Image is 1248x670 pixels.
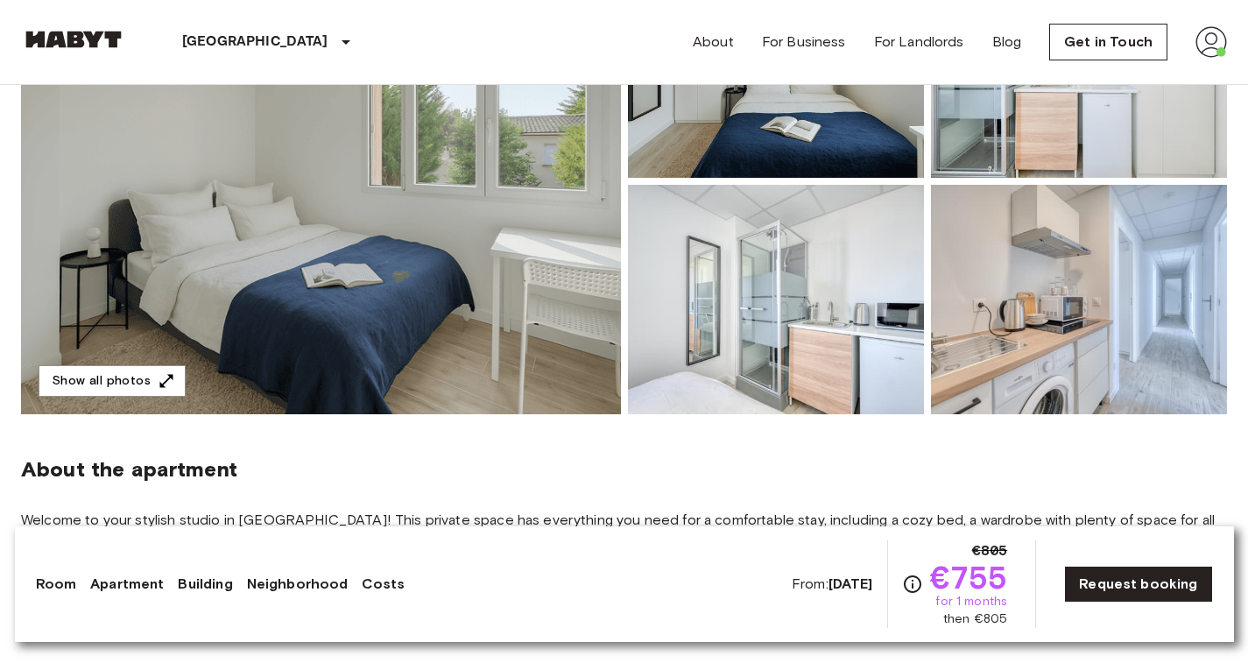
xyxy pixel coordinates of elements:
a: Room [36,574,77,595]
a: For Landlords [874,32,964,53]
img: Habyt [21,31,126,48]
img: Picture of unit FR-18-010-013-001 [931,185,1227,414]
svg: Check cost overview for full price breakdown. Please note that discounts apply to new joiners onl... [902,574,923,595]
img: Picture of unit FR-18-010-013-001 [628,185,924,414]
a: Costs [362,574,405,595]
a: Neighborhood [247,574,349,595]
a: Blog [992,32,1022,53]
a: Building [178,574,232,595]
span: for 1 months [935,593,1007,610]
a: Apartment [90,574,164,595]
span: €805 [972,540,1008,561]
span: then €805 [943,610,1007,628]
span: From: [792,575,873,594]
a: Request booking [1064,566,1212,603]
a: For Business [762,32,846,53]
b: [DATE] [828,575,873,592]
img: avatar [1195,26,1227,58]
span: €755 [930,561,1008,593]
a: About [693,32,734,53]
span: Welcome to your stylish studio in [GEOGRAPHIC_DATA]! This private space has everything you need f... [21,511,1227,549]
button: Show all photos [39,365,186,398]
span: About the apartment [21,456,237,483]
p: [GEOGRAPHIC_DATA] [182,32,328,53]
a: Get in Touch [1049,24,1167,60]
